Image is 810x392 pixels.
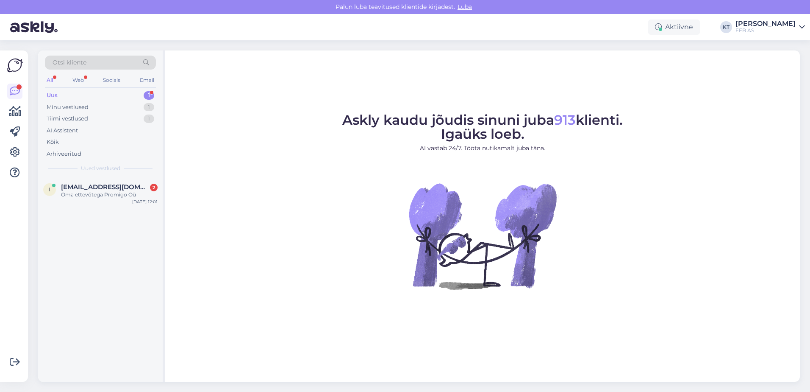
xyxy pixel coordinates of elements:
[455,3,474,11] span: Luba
[406,160,559,312] img: No Chat active
[53,58,86,67] span: Otsi kliente
[7,57,23,73] img: Askly Logo
[47,126,78,135] div: AI Assistent
[81,165,120,172] span: Uued vestlused
[47,103,89,112] div: Minu vestlused
[342,112,623,142] span: Askly kaudu jõudis sinuni juba klienti. Igaüks loeb.
[47,91,58,100] div: Uus
[720,21,732,33] div: KT
[101,75,122,86] div: Socials
[735,27,796,34] div: FEB AS
[735,20,796,27] div: [PERSON_NAME]
[144,115,154,123] div: 1
[735,20,805,34] a: [PERSON_NAME]FEB AS
[144,91,154,100] div: 1
[138,75,156,86] div: Email
[144,103,154,112] div: 1
[648,20,700,35] div: Aktiivne
[150,184,158,191] div: 2
[47,115,88,123] div: Tiimi vestlused
[61,191,158,199] div: Oma ettevõtega Promigo Oü
[47,138,59,146] div: Kõik
[47,150,81,158] div: Arhiveeritud
[132,199,158,205] div: [DATE] 12:01
[71,75,86,86] div: Web
[61,183,149,191] span: info.katused@gmail.com
[554,112,576,128] span: 913
[49,186,50,193] span: i
[45,75,55,86] div: All
[342,144,623,153] p: AI vastab 24/7. Tööta nutikamalt juba täna.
